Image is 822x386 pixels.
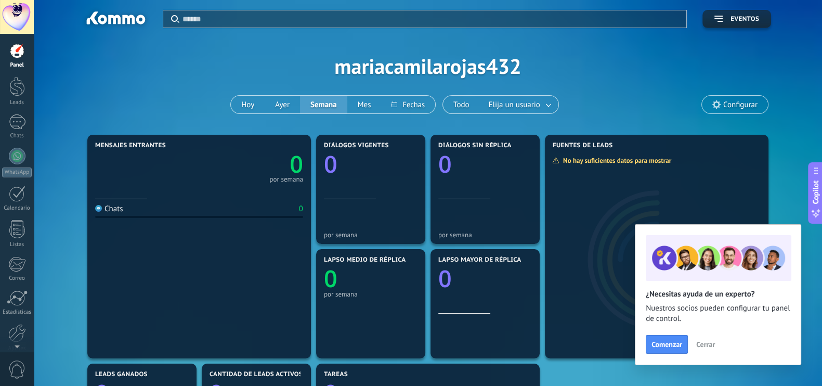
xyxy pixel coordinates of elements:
div: Leads [2,99,32,106]
div: Panel [2,62,32,69]
div: por semana [324,231,417,239]
button: Eventos [702,10,771,28]
span: Cantidad de leads activos [210,371,303,378]
div: No hay suficientes datos para mostrar [552,156,679,165]
text: 0 [324,148,337,180]
text: 0 [290,148,303,180]
span: Diálogos vigentes [324,142,389,149]
span: Eventos [730,16,759,23]
div: por semana [269,177,303,182]
h2: ¿Necesitas ayuda de un experto? [646,289,790,299]
span: Lapso medio de réplica [324,256,406,264]
button: Cerrar [691,337,720,352]
button: Hoy [231,96,265,113]
span: Leads ganados [95,371,148,378]
span: Cerrar [696,341,715,348]
span: Nuestros socios pueden configurar tu panel de control. [646,303,790,324]
img: Chats [95,205,102,212]
span: Mensajes entrantes [95,142,166,149]
div: por semana [438,231,532,239]
span: Elija un usuario [487,98,542,112]
div: 0 [299,204,303,214]
span: Tareas [324,371,348,378]
text: 0 [438,148,452,180]
div: Calendario [2,205,32,212]
button: Mes [347,96,382,113]
text: 0 [438,263,452,294]
div: Estadísticas [2,309,32,316]
button: Ayer [265,96,300,113]
span: Comenzar [651,341,682,348]
div: Chats [95,204,123,214]
span: Lapso mayor de réplica [438,256,521,264]
span: Diálogos sin réplica [438,142,512,149]
div: Listas [2,241,32,248]
span: Configurar [723,100,758,109]
div: Correo [2,275,32,282]
div: por semana [324,290,417,298]
button: Fechas [381,96,435,113]
button: Comenzar [646,335,688,354]
span: Fuentes de leads [553,142,613,149]
span: Copilot [811,181,821,204]
text: 0 [324,263,337,294]
button: Semana [300,96,347,113]
div: Chats [2,133,32,139]
div: WhatsApp [2,168,32,177]
button: Elija un usuario [480,96,558,113]
a: 0 [199,148,303,180]
button: Todo [443,96,480,113]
